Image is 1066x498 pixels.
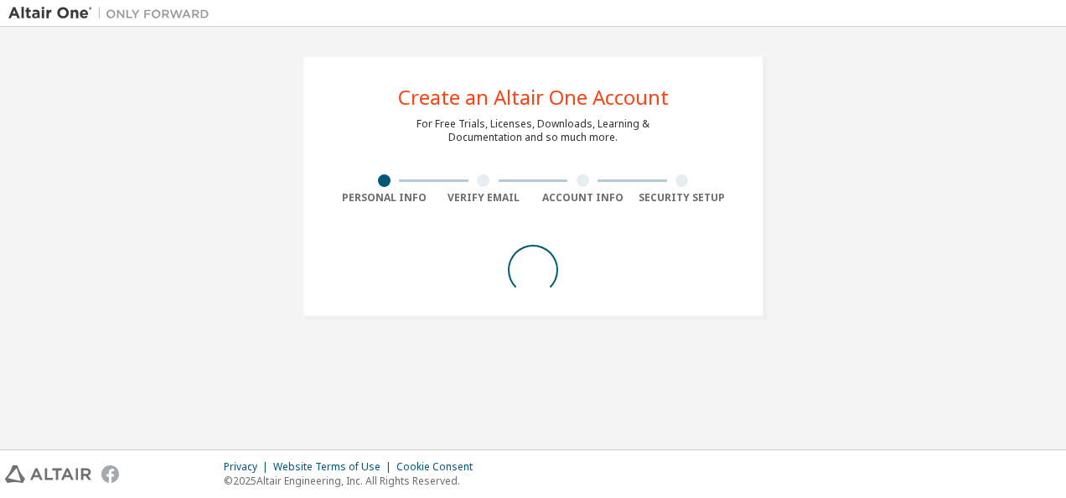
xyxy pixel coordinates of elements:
div: Privacy [224,460,273,474]
div: Personal Info [334,191,434,205]
div: Verify Email [434,191,534,205]
img: altair_logo.svg [5,465,91,483]
p: © 2025 Altair Engineering, Inc. All Rights Reserved. [224,474,483,488]
div: Create an Altair One Account [398,87,669,107]
img: facebook.svg [101,465,119,483]
div: Cookie Consent [396,460,483,474]
div: Website Terms of Use [273,460,396,474]
img: Altair One [8,5,218,22]
div: For Free Trials, Licenses, Downloads, Learning & Documentation and so much more. [417,117,649,144]
div: Security Setup [633,191,732,205]
div: Account Info [533,191,633,205]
